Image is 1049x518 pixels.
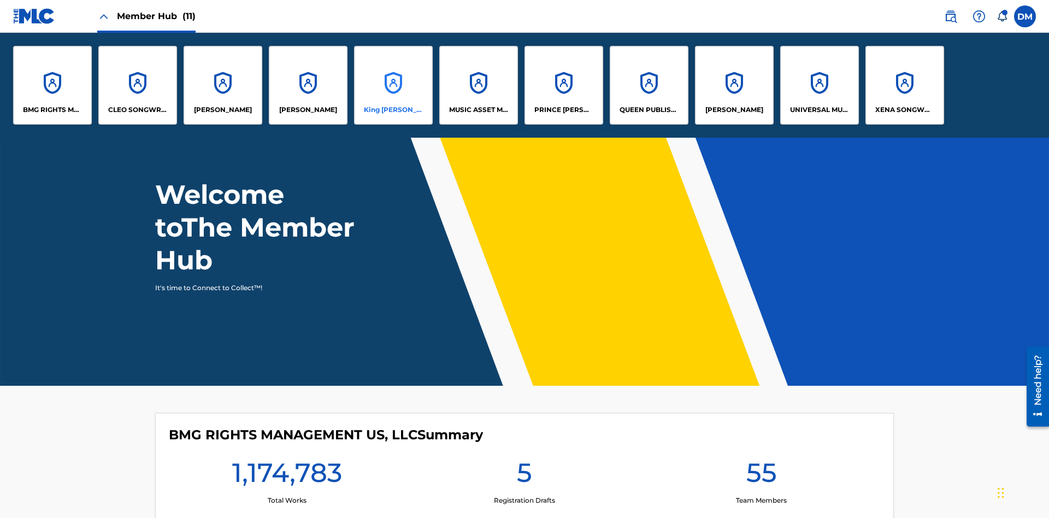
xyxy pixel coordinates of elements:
a: AccountsQUEEN PUBLISHA [610,46,688,125]
div: Drag [998,476,1004,509]
img: MLC Logo [13,8,55,24]
p: XENA SONGWRITER [875,105,935,115]
h1: 1,174,783 [232,456,342,496]
a: AccountsPRINCE [PERSON_NAME] [524,46,603,125]
p: PRINCE MCTESTERSON [534,105,594,115]
p: EYAMA MCSINGER [279,105,337,115]
div: User Menu [1014,5,1036,27]
p: CLEO SONGWRITER [108,105,168,115]
p: RONALD MCTESTERSON [705,105,763,115]
a: AccountsXENA SONGWRITER [865,46,944,125]
p: Registration Drafts [494,496,555,505]
p: QUEEN PUBLISHA [620,105,679,115]
a: AccountsBMG RIGHTS MANAGEMENT US, LLC [13,46,92,125]
a: AccountsKing [PERSON_NAME] [354,46,433,125]
p: BMG RIGHTS MANAGEMENT US, LLC [23,105,82,115]
img: search [944,10,957,23]
p: UNIVERSAL MUSIC PUB GROUP [790,105,850,115]
span: (11) [182,11,196,21]
span: Member Hub [117,10,196,22]
a: Public Search [940,5,962,27]
h1: 5 [517,456,532,496]
div: Help [968,5,990,27]
div: Notifications [997,11,1007,22]
iframe: Resource Center [1018,343,1049,432]
h1: 55 [746,456,777,496]
a: AccountsMUSIC ASSET MANAGEMENT (MAM) [439,46,518,125]
p: Team Members [736,496,787,505]
h4: BMG RIGHTS MANAGEMENT US, LLC [169,427,483,443]
a: Accounts[PERSON_NAME] [695,46,774,125]
p: MUSIC ASSET MANAGEMENT (MAM) [449,105,509,115]
p: King McTesterson [364,105,423,115]
h1: Welcome to The Member Hub [155,178,360,276]
img: help [973,10,986,23]
iframe: Chat Widget [994,466,1049,518]
a: Accounts[PERSON_NAME] [184,46,262,125]
a: AccountsCLEO SONGWRITER [98,46,177,125]
a: AccountsUNIVERSAL MUSIC PUB GROUP [780,46,859,125]
p: It's time to Connect to Collect™! [155,283,345,293]
img: Close [97,10,110,23]
p: ELVIS COSTELLO [194,105,252,115]
a: Accounts[PERSON_NAME] [269,46,347,125]
p: Total Works [268,496,307,505]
